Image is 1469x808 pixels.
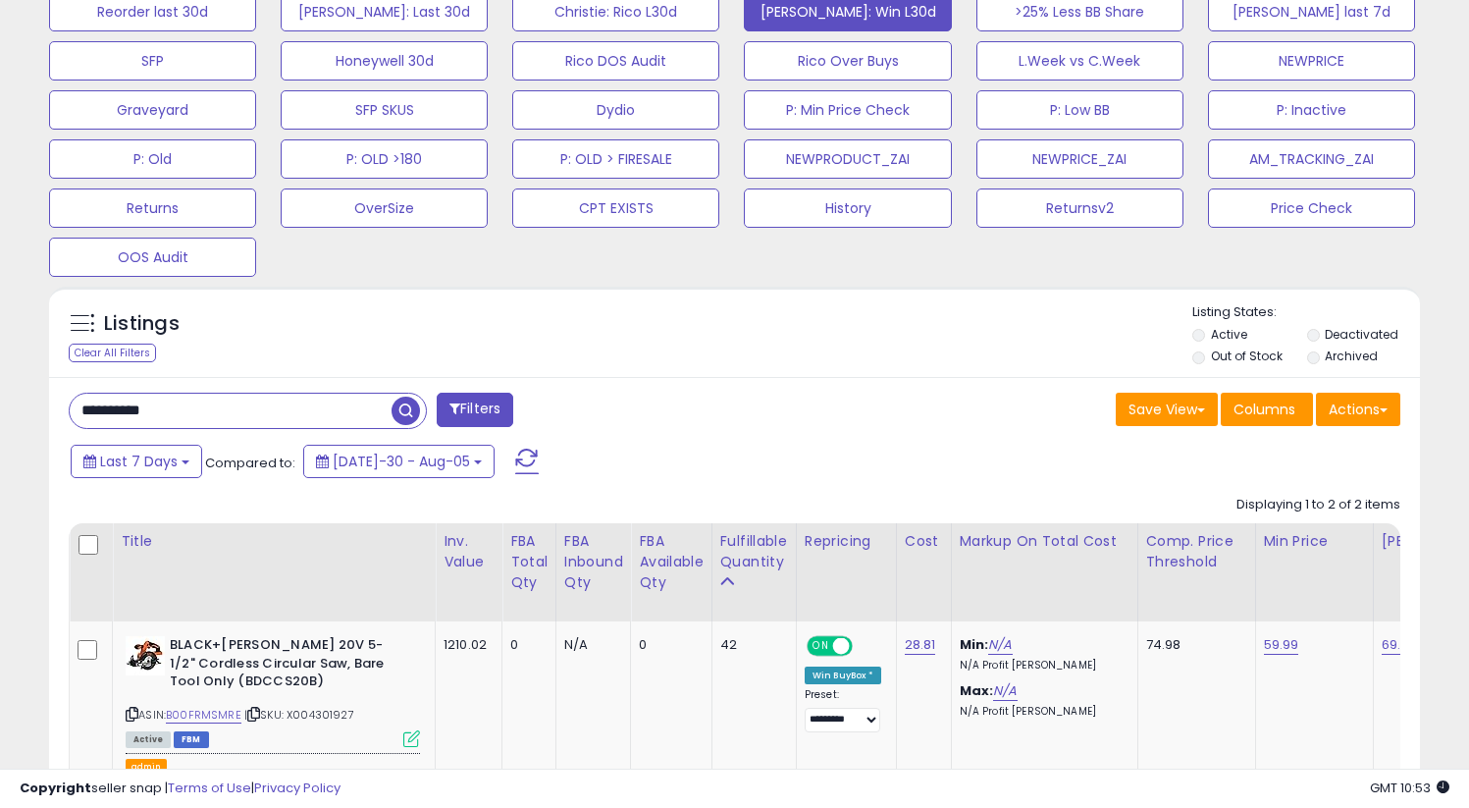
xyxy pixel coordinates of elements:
button: NEWPRICE_ZAI [976,139,1183,179]
a: 28.81 [905,635,936,655]
div: Win BuyBox * [805,667,881,684]
div: Preset: [805,688,881,732]
div: N/A [564,636,616,654]
div: Comp. Price Threshold [1146,531,1247,572]
button: admin [126,759,167,776]
span: Compared to: [205,454,295,472]
div: FBA inbound Qty [564,531,623,593]
button: Returnsv2 [976,189,1183,228]
button: SFP SKUS [281,90,488,130]
div: Clear All Filters [69,344,156,362]
a: N/A [993,681,1017,701]
button: CPT EXISTS [512,189,719,228]
button: Filters [437,393,513,427]
button: P: OLD >180 [281,139,488,179]
button: OverSize [281,189,488,228]
button: [DATE]-30 - Aug-05 [303,445,495,478]
span: Last 7 Days [100,452,178,471]
button: Returns [49,189,256,228]
button: NEWPRICE [1208,41,1415,81]
button: P: Min Price Check [744,90,951,130]
button: Rico DOS Audit [512,41,719,81]
a: N/A [988,635,1012,655]
span: 2025-08-13 10:53 GMT [1370,779,1449,797]
b: Min: [960,635,989,654]
img: 4134rVKOQyL._SL40_.jpg [126,636,165,675]
button: Price Check [1208,189,1415,228]
label: Deactivated [1325,326,1398,343]
span: | SKU: X004301927 [244,707,354,723]
div: Repricing [805,531,888,552]
div: 42 [720,636,781,654]
h5: Listings [104,310,180,338]
a: 59.99 [1264,635,1299,655]
button: Rico Over Buys [744,41,951,81]
button: L.Week vs C.Week [976,41,1183,81]
button: History [744,189,951,228]
button: Actions [1316,393,1400,426]
div: 74.98 [1146,636,1240,654]
span: [DATE]-30 - Aug-05 [333,452,470,471]
button: Dydio [512,90,719,130]
b: BLACK+[PERSON_NAME] 20V 5-1/2" Cordless Circular Saw, Bare Tool Only (BDCCS20B) [170,636,408,696]
div: Title [121,531,427,552]
label: Active [1211,326,1247,343]
div: FBA Available Qty [639,531,703,593]
button: Honeywell 30d [281,41,488,81]
b: Max: [960,681,994,700]
p: N/A Profit [PERSON_NAME] [960,659,1123,673]
button: SFP [49,41,256,81]
div: 0 [639,636,696,654]
div: Cost [905,531,943,552]
button: OOS Audit [49,238,256,277]
label: Archived [1325,348,1378,364]
div: 1210.02 [444,636,487,654]
button: P: Low BB [976,90,1183,130]
a: B00FRMSMRE [166,707,241,724]
label: Out of Stock [1211,348,1283,364]
div: Min Price [1264,531,1365,552]
div: 0 [510,636,541,654]
a: 69.99 [1382,635,1417,655]
span: OFF [850,638,881,655]
div: ASIN: [126,636,420,745]
div: Markup on Total Cost [960,531,1129,552]
button: Save View [1116,393,1218,426]
span: ON [809,638,833,655]
p: N/A Profit [PERSON_NAME] [960,705,1123,719]
p: Listing States: [1192,303,1420,322]
div: Inv. value [444,531,494,572]
div: FBA Total Qty [510,531,548,593]
button: Last 7 Days [71,445,202,478]
strong: Copyright [20,779,91,797]
button: NEWPRODUCT_ZAI [744,139,951,179]
button: P: Inactive [1208,90,1415,130]
div: Fulfillable Quantity [720,531,788,572]
button: AM_TRACKING_ZAI [1208,139,1415,179]
span: Columns [1233,400,1295,419]
th: The percentage added to the cost of goods (COGS) that forms the calculator for Min & Max prices. [951,523,1137,621]
div: Displaying 1 to 2 of 2 items [1236,496,1400,514]
button: Graveyard [49,90,256,130]
button: P: OLD > FIRESALE [512,139,719,179]
button: Columns [1221,393,1313,426]
button: P: Old [49,139,256,179]
a: Terms of Use [168,779,251,797]
span: All listings currently available for purchase on Amazon [126,731,171,748]
span: FBM [174,731,209,748]
div: seller snap | | [20,780,341,798]
a: Privacy Policy [254,779,341,797]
